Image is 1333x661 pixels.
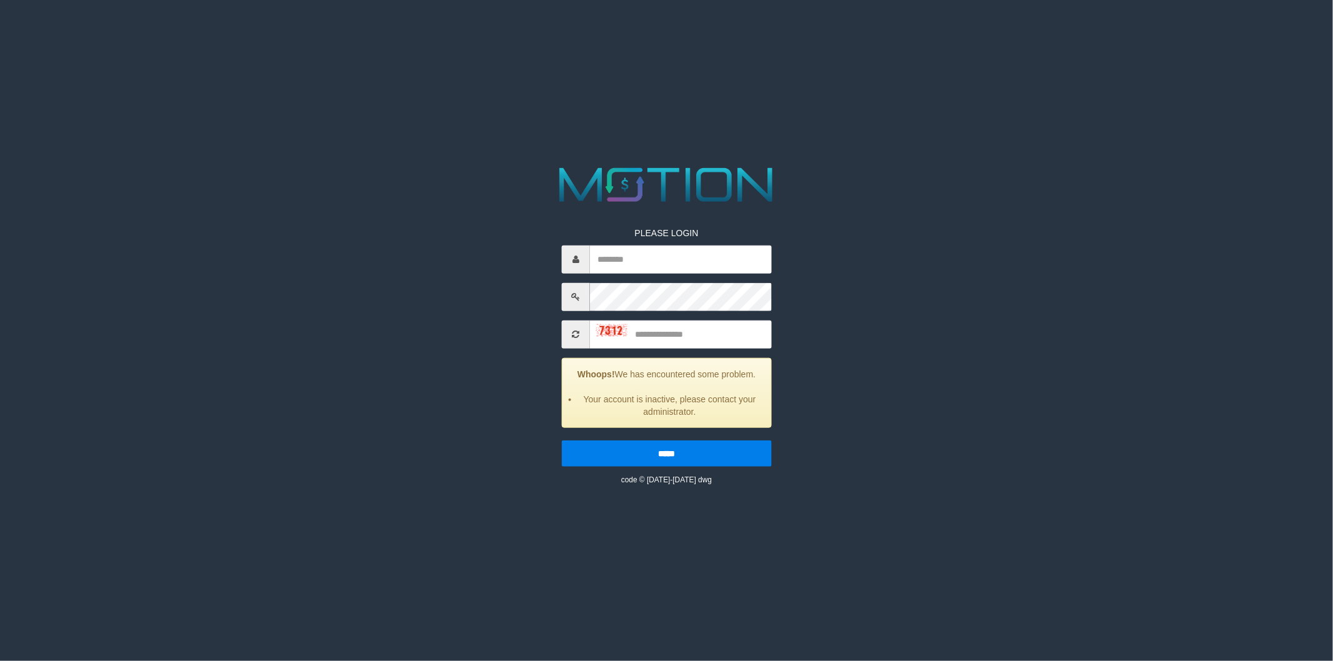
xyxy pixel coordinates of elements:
[577,369,615,379] strong: Whoops!
[550,162,783,208] img: MOTION_logo.png
[596,324,627,337] img: captcha
[562,357,772,427] div: We has encountered some problem.
[621,475,712,484] small: code © [DATE]-[DATE] dwg
[578,392,762,417] li: Your account is inactive, please contact your administrator.
[562,226,772,239] p: PLEASE LOGIN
